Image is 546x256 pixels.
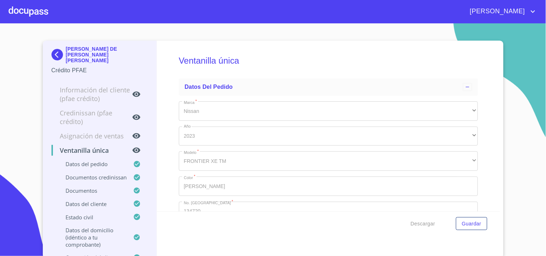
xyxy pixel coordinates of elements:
[51,86,132,103] p: Información del cliente (PFAE crédito)
[179,101,478,121] div: Nissan
[51,200,134,207] p: Datos del cliente
[408,217,438,230] button: Descargar
[51,227,134,248] p: Datos del domicilio (idéntico a tu comprobante)
[51,187,134,194] p: Documentos
[465,6,529,17] span: [PERSON_NAME]
[66,46,148,63] p: [PERSON_NAME] DE [PERSON_NAME] [PERSON_NAME]
[179,127,478,146] div: 2023
[51,132,132,140] p: Asignación de Ventas
[456,217,487,230] button: Guardar
[179,78,478,96] div: Datos del pedido
[51,174,134,181] p: Documentos CrediNissan
[185,84,233,90] span: Datos del pedido
[465,6,537,17] button: account of current user
[51,66,148,75] p: Crédito PFAE
[51,49,66,60] img: Docupass spot blue
[179,46,478,76] h5: Ventanilla única
[51,146,132,155] p: Ventanilla única
[51,109,132,126] p: Credinissan (PFAE crédito)
[51,214,134,221] p: Estado civil
[51,46,148,66] div: [PERSON_NAME] DE [PERSON_NAME] [PERSON_NAME]
[51,160,134,168] p: Datos del pedido
[179,151,478,171] div: FRONTIER XE TM
[411,219,435,228] span: Descargar
[462,219,481,228] span: Guardar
